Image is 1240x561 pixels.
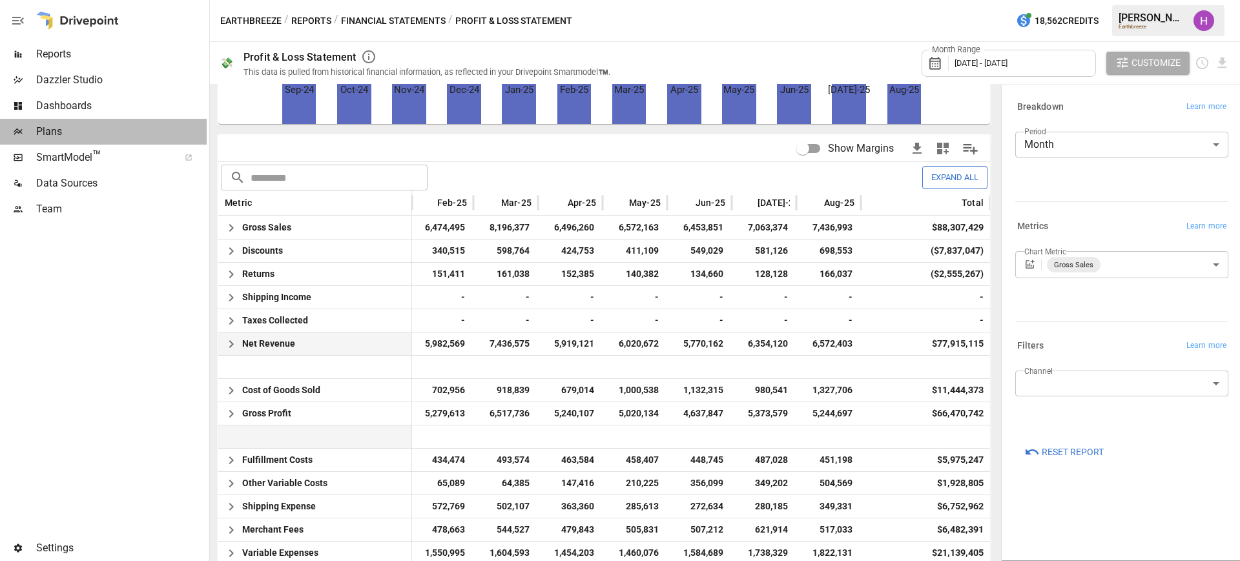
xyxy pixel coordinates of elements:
div: 💸 [220,57,233,69]
span: 581,126 [738,240,790,262]
button: Sort [738,194,756,212]
span: 349,331 [803,495,854,518]
span: 572,769 [415,495,467,518]
h6: Metrics [1017,219,1049,234]
div: [PERSON_NAME] [1119,12,1186,24]
div: $5,975,247 [937,449,984,471]
span: - [674,286,725,309]
span: - [803,309,854,332]
span: 151,411 [415,263,467,285]
span: 487,028 [738,449,790,471]
span: 128,128 [738,263,790,285]
text: Apr-25 [670,84,698,96]
span: 18,562 Credits [1035,13,1099,29]
div: Total [962,198,984,208]
span: - [415,286,467,309]
div: / [334,13,338,29]
span: 161,038 [480,263,532,285]
img: Harry Antonio [1193,10,1214,31]
span: 210,225 [609,472,661,495]
span: - [674,309,725,332]
span: Dazzler Studio [36,72,207,88]
span: Other Variable Costs [242,472,327,495]
button: 18,562Credits [1011,9,1104,33]
span: 5,770,162 [674,332,725,355]
span: Discounts [242,240,283,262]
span: 5,020,134 [609,402,661,425]
span: 4,637,847 [674,402,725,425]
text: Jun-25 [780,84,809,96]
div: Earthbreeze [1119,24,1186,30]
span: Plans [36,124,207,139]
text: Oct-24 [340,84,369,96]
span: Feb-25 [437,196,467,209]
div: $77,915,115 [932,332,984,355]
span: 5,279,613 [415,402,467,425]
button: Reports [291,13,331,29]
span: Returns [242,263,274,285]
button: Reset Report [1015,440,1113,464]
text: Sep-24 [285,84,315,96]
span: 152,385 [544,263,596,285]
span: 505,831 [609,518,661,541]
span: Data Sources [36,176,207,191]
span: 6,572,163 [609,216,661,239]
button: Manage Columns [956,134,985,163]
span: 356,099 [674,472,725,495]
span: Dashboards [36,98,207,114]
span: 598,764 [480,240,532,262]
div: - [980,309,984,332]
div: $6,482,391 [937,518,984,541]
span: - [544,286,596,309]
div: Profit & Loss Statement [243,51,356,63]
span: 64,385 [480,472,532,495]
text: Jan-25 [505,84,533,96]
span: Jun-25 [696,196,725,209]
span: Learn more [1186,101,1226,114]
span: 698,553 [803,240,854,262]
span: - [738,286,790,309]
span: Team [36,201,207,217]
button: Customize [1106,52,1190,75]
span: 6,453,851 [674,216,725,239]
span: 7,436,575 [480,332,532,355]
span: 679,014 [544,379,596,402]
span: 140,382 [609,263,661,285]
span: 65,089 [415,472,467,495]
div: ($7,837,047) [931,240,984,262]
span: 479,843 [544,518,596,541]
text: [DATE]-25 [828,84,870,96]
span: - [480,309,532,332]
button: Earthbreeze [220,13,282,29]
span: - [609,286,661,309]
span: - [738,309,790,332]
text: Nov-24 [394,84,425,96]
span: 502,107 [480,495,532,518]
span: 272,634 [674,495,725,518]
div: / [448,13,453,29]
span: 549,029 [674,240,725,262]
span: 147,416 [544,472,596,495]
text: Feb-25 [560,84,588,96]
span: 6,517,736 [480,402,532,425]
span: 980,541 [738,379,790,402]
button: Sort [676,194,694,212]
span: 6,496,260 [544,216,596,239]
span: 463,584 [544,449,596,471]
span: 411,109 [609,240,661,262]
span: 349,202 [738,472,790,495]
span: Reset Report [1042,444,1104,460]
div: $1,928,805 [937,472,984,495]
button: Harry Antonio [1186,3,1222,39]
span: Aug-25 [824,196,854,209]
span: SmartModel [36,150,170,165]
button: Sort [548,194,566,212]
span: 6,020,672 [609,332,661,355]
label: Month Range [929,44,984,56]
span: Cost of Goods Sold [242,379,320,402]
span: 7,063,374 [738,216,790,239]
span: 493,574 [480,449,532,471]
span: Show Margins [828,141,894,156]
span: 7,436,993 [803,216,854,239]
